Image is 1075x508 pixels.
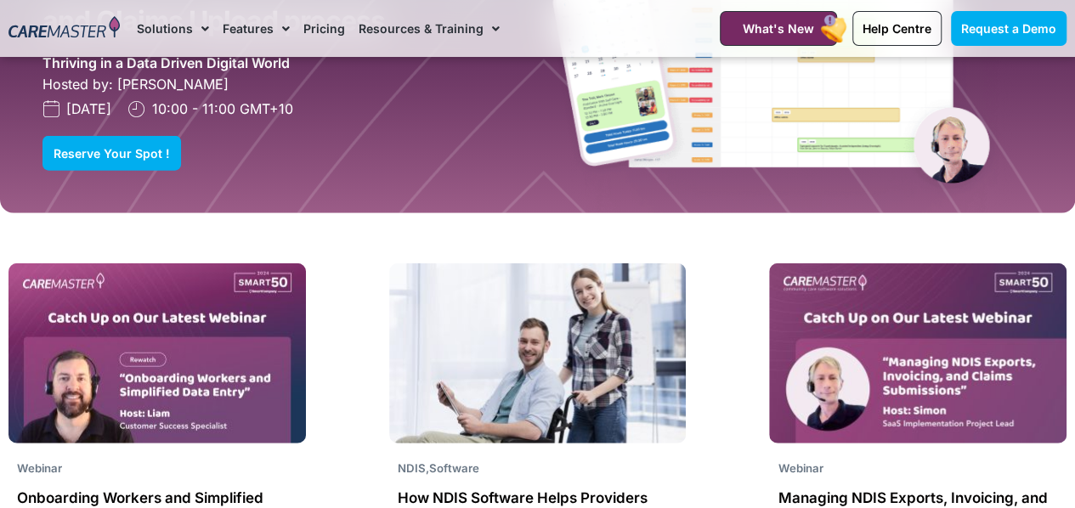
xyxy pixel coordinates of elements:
[8,16,120,41] img: CareMaster Logo
[769,263,1067,443] img: Missed Webinar-18Jun2025_Website Thumb
[8,263,306,443] img: REWATCH Onboarding Workers and Simplified Data Entry_Website Thumb
[951,11,1067,46] a: Request a Demo
[54,147,170,160] span: Reserve Your Spot !
[852,11,942,46] a: Help Centre
[720,11,837,46] a: What's New
[17,461,62,475] span: Webinar
[42,136,181,171] a: Reserve Your Spot !
[389,263,687,443] img: smiley-man-woman-posing
[42,74,538,94] div: Hosted by: [PERSON_NAME]
[398,461,426,475] span: NDIS
[863,21,931,36] span: Help Centre
[42,53,290,74] div: Thriving in a Data Driven Digital World
[778,461,823,475] span: Webinar
[42,99,111,119] a: [DATE]
[743,21,814,36] span: What's New
[961,21,1056,36] span: Request a Demo
[398,461,479,475] span: ,
[429,461,479,475] span: Software
[128,99,293,119] a: 10:00 - 11:00 GMT+10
